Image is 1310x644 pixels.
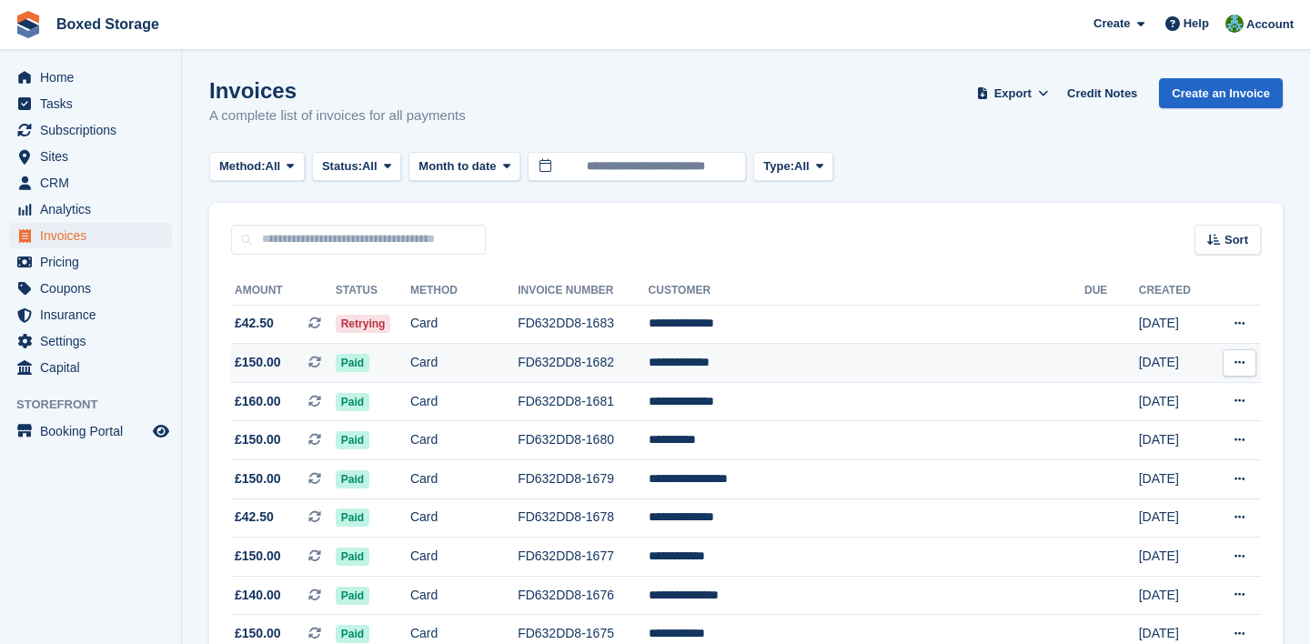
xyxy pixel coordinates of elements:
td: Card [410,538,518,577]
td: Card [410,344,518,383]
th: Invoice Number [518,277,648,306]
span: Tasks [40,91,149,116]
span: Pricing [40,249,149,275]
th: Amount [231,277,336,306]
span: £42.50 [235,508,274,527]
span: £150.00 [235,624,281,643]
a: menu [9,355,172,380]
a: menu [9,91,172,116]
span: Status: [322,157,362,176]
span: Paid [336,548,369,566]
a: Boxed Storage [49,9,166,39]
td: Card [410,305,518,344]
th: Method [410,277,518,306]
span: Analytics [40,196,149,222]
span: Method: [219,157,266,176]
span: Help [1184,15,1209,33]
span: Paid [336,587,369,605]
span: £150.00 [235,430,281,449]
button: Type: All [753,152,833,182]
a: Preview store [150,420,172,442]
img: stora-icon-8386f47178a22dfd0bd8f6a31ec36ba5ce8667c1dd55bd0f319d3a0aa187defe.svg [15,11,42,38]
td: Card [410,576,518,615]
span: Paid [336,354,369,372]
span: Paid [336,470,369,488]
td: Card [410,460,518,499]
button: Status: All [312,152,401,182]
a: Credit Notes [1060,78,1144,108]
span: Type: [763,157,794,176]
span: Sites [40,144,149,169]
a: menu [9,65,172,90]
th: Status [336,277,410,306]
td: FD632DD8-1680 [518,421,648,460]
span: All [362,157,378,176]
td: FD632DD8-1681 [518,382,648,421]
span: Month to date [418,157,496,176]
td: Card [410,498,518,538]
span: Create [1093,15,1130,33]
span: Booking Portal [40,418,149,444]
a: menu [9,144,172,169]
span: £140.00 [235,586,281,605]
th: Due [1084,277,1139,306]
img: Tobias Butler [1225,15,1244,33]
td: FD632DD8-1683 [518,305,648,344]
td: [DATE] [1139,576,1209,615]
td: [DATE] [1139,305,1209,344]
span: All [794,157,810,176]
span: Home [40,65,149,90]
td: FD632DD8-1676 [518,576,648,615]
a: Create an Invoice [1159,78,1283,108]
span: £150.00 [235,469,281,488]
span: £150.00 [235,353,281,372]
a: menu [9,196,172,222]
span: Subscriptions [40,117,149,143]
td: Card [410,421,518,460]
span: Paid [336,625,369,643]
span: CRM [40,170,149,196]
td: Card [410,382,518,421]
a: menu [9,170,172,196]
span: Invoices [40,223,149,248]
span: Insurance [40,302,149,327]
p: A complete list of invoices for all payments [209,106,466,126]
th: Created [1139,277,1209,306]
span: Paid [336,431,369,449]
button: Month to date [408,152,520,182]
span: Account [1246,15,1294,34]
th: Customer [649,277,1084,306]
a: menu [9,249,172,275]
td: [DATE] [1139,498,1209,538]
span: £160.00 [235,392,281,411]
span: Export [994,85,1032,103]
button: Method: All [209,152,305,182]
span: Capital [40,355,149,380]
td: FD632DD8-1679 [518,460,648,499]
td: [DATE] [1139,382,1209,421]
span: Sort [1224,231,1248,249]
td: [DATE] [1139,460,1209,499]
button: Export [972,78,1053,108]
td: [DATE] [1139,344,1209,383]
td: FD632DD8-1678 [518,498,648,538]
a: menu [9,418,172,444]
span: Paid [336,508,369,527]
td: FD632DD8-1677 [518,538,648,577]
a: menu [9,117,172,143]
span: £150.00 [235,547,281,566]
td: [DATE] [1139,538,1209,577]
h1: Invoices [209,78,466,103]
span: Settings [40,328,149,354]
a: menu [9,276,172,301]
span: All [266,157,281,176]
a: menu [9,328,172,354]
a: menu [9,223,172,248]
span: £42.50 [235,314,274,333]
td: [DATE] [1139,421,1209,460]
span: Storefront [16,396,181,414]
span: Coupons [40,276,149,301]
span: Retrying [336,315,391,333]
span: Paid [336,393,369,411]
td: FD632DD8-1682 [518,344,648,383]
